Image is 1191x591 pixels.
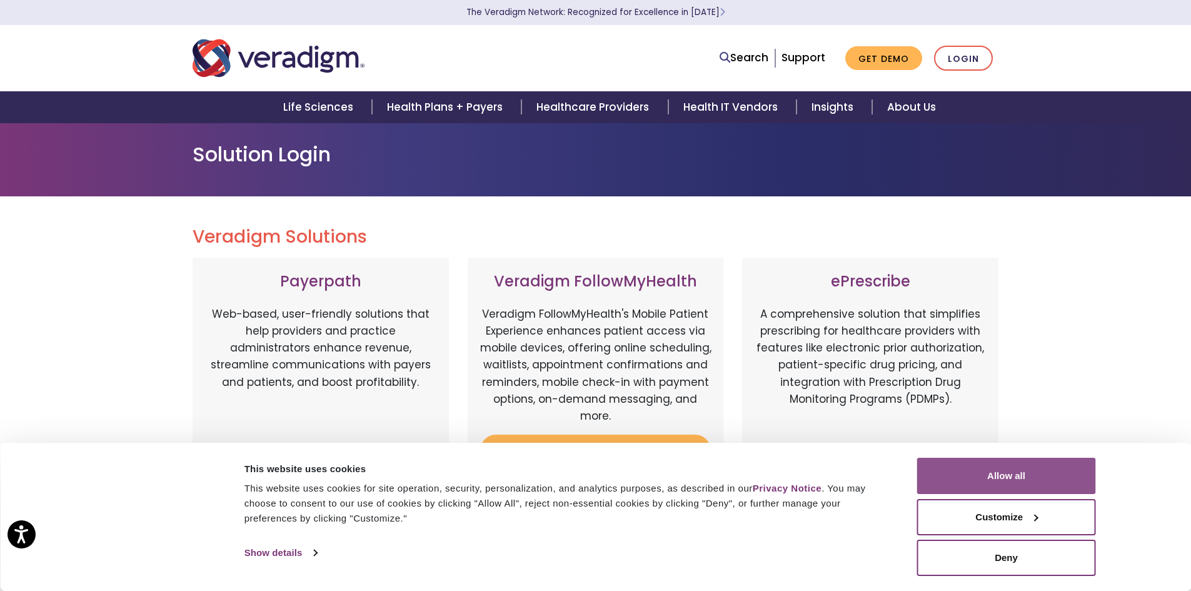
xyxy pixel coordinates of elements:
a: Healthcare Providers [521,91,668,123]
h3: ePrescribe [755,273,986,291]
button: Deny [917,540,1096,576]
a: Life Sciences [268,91,372,123]
a: About Us [872,91,951,123]
a: The Veradigm Network: Recognized for Excellence in [DATE]Learn More [466,6,725,18]
a: Support [781,50,825,65]
img: Veradigm logo [193,38,364,79]
a: Get Demo [845,46,922,71]
p: Veradigm FollowMyHealth's Mobile Patient Experience enhances patient access via mobile devices, o... [480,306,711,425]
a: Health IT Vendors [668,91,797,123]
div: This website uses cookies [244,462,889,477]
a: Health Plans + Payers [372,91,521,123]
span: Learn More [720,6,725,18]
button: Allow all [917,458,1096,494]
a: Login [934,46,993,71]
h2: Veradigm Solutions [193,226,999,248]
p: A comprehensive solution that simplifies prescribing for healthcare providers with features like ... [755,306,986,437]
a: Login to Veradigm FollowMyHealth [480,435,711,475]
h3: Veradigm FollowMyHealth [480,273,711,291]
h3: Payerpath [205,273,436,291]
a: Privacy Notice [753,483,822,493]
div: This website uses cookies for site operation, security, personalization, and analytics purposes, ... [244,481,889,526]
a: Search [720,49,768,66]
h1: Solution Login [193,143,999,166]
a: Show details [244,543,317,562]
p: Web-based, user-friendly solutions that help providers and practice administrators enhance revenu... [205,306,436,437]
a: Insights [797,91,872,123]
button: Customize [917,499,1096,535]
